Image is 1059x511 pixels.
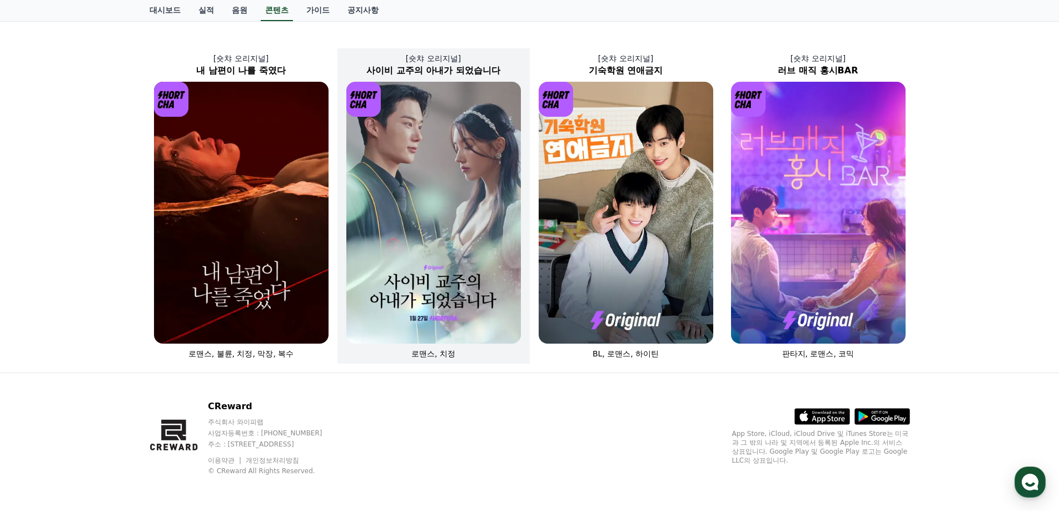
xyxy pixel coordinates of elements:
img: 러브 매직 홍시BAR [731,82,906,344]
p: 주소 : [STREET_ADDRESS] [208,440,344,449]
a: [숏챠 오리지널] 기숙학원 연애금지 기숙학원 연애금지 [object Object] Logo BL, 로맨스, 하이틴 [530,44,722,368]
img: [object Object] Logo [346,82,381,117]
span: 대화 [102,370,115,379]
span: 홈 [35,369,42,378]
img: [object Object] Logo [154,82,189,117]
h2: 기숙학원 연애금지 [530,64,722,77]
p: 사업자등록번호 : [PHONE_NUMBER] [208,429,344,438]
img: 사이비 교주의 아내가 되었습니다 [346,82,521,344]
img: [object Object] Logo [731,82,766,117]
span: 설정 [172,369,185,378]
p: [숏챠 오리지널] [337,53,530,64]
a: 대화 [73,353,143,380]
a: 홈 [3,353,73,380]
span: BL, 로맨스, 하이틴 [593,349,659,358]
a: 이용약관 [208,457,243,464]
span: 로맨스, 치정 [411,349,455,358]
span: 로맨스, 불륜, 치정, 막장, 복수 [188,349,294,358]
p: App Store, iCloud, iCloud Drive 및 iTunes Store는 미국과 그 밖의 나라 및 지역에서 등록된 Apple Inc.의 서비스 상표입니다. Goo... [732,429,910,465]
img: 내 남편이 나를 죽였다 [154,82,329,344]
img: 기숙학원 연애금지 [539,82,713,344]
p: CReward [208,400,344,413]
img: [object Object] Logo [539,82,574,117]
a: [숏챠 오리지널] 사이비 교주의 아내가 되었습니다 사이비 교주의 아내가 되었습니다 [object Object] Logo 로맨스, 치정 [337,44,530,368]
h2: 사이비 교주의 아내가 되었습니다 [337,64,530,77]
p: [숏챠 오리지널] [530,53,722,64]
h2: 러브 매직 홍시BAR [722,64,914,77]
p: 주식회사 와이피랩 [208,418,344,426]
a: 설정 [143,353,213,380]
a: [숏챠 오리지널] 내 남편이 나를 죽였다 내 남편이 나를 죽였다 [object Object] Logo 로맨스, 불륜, 치정, 막장, 복수 [145,44,337,368]
h2: 내 남편이 나를 죽였다 [145,64,337,77]
p: [숏챠 오리지널] [145,53,337,64]
a: [숏챠 오리지널] 러브 매직 홍시BAR 러브 매직 홍시BAR [object Object] Logo 판타지, 로맨스, 코믹 [722,44,914,368]
span: 판타지, 로맨스, 코믹 [782,349,854,358]
a: 개인정보처리방침 [246,457,299,464]
p: © CReward All Rights Reserved. [208,467,344,475]
p: [숏챠 오리지널] [722,53,914,64]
